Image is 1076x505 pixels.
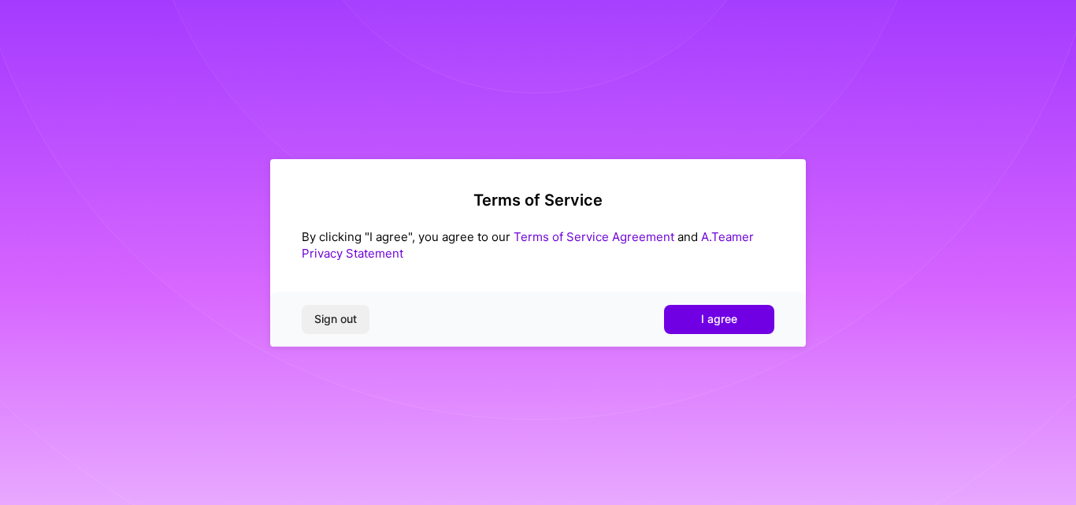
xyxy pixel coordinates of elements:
[701,311,737,327] span: I agree
[664,305,774,333] button: I agree
[302,305,369,333] button: Sign out
[302,191,774,210] h2: Terms of Service
[514,229,674,244] a: Terms of Service Agreement
[302,228,774,262] div: By clicking "I agree", you agree to our and
[314,311,357,327] span: Sign out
